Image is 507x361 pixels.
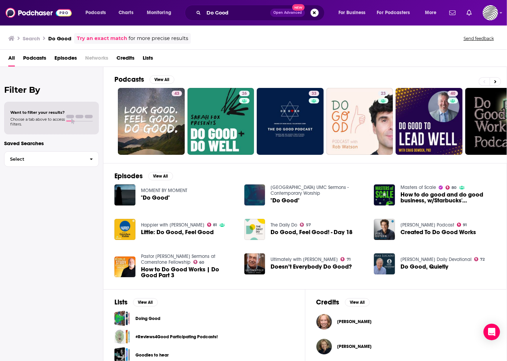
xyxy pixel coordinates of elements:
[300,223,311,227] a: 57
[81,7,115,18] button: open menu
[400,192,496,203] a: How to do good and do good business, w/Starbucks' Howard Schultz
[135,351,169,359] a: Goodies to hear
[316,298,339,307] h2: Credits
[48,35,71,42] h3: Do Good
[452,186,457,189] span: 80
[6,6,72,19] img: Podchaser - Follow, Share and Rate Podcasts
[114,172,173,180] a: EpisodesView All
[334,7,374,18] button: open menu
[119,8,133,18] span: Charts
[448,91,458,96] a: 40
[77,34,127,42] a: Try an exact match
[148,172,173,180] button: View All
[85,52,108,67] span: Networks
[316,314,332,330] img: Doris Goodwin
[10,110,65,115] span: Want to filter your results?
[400,257,471,262] a: Max Lucado Daily Devotional
[483,5,498,20] img: User Profile
[244,184,265,205] img: "Do Good"
[312,90,316,97] span: 33
[337,344,372,349] a: Doris Kearns Goodwin
[141,188,187,193] a: MOMENT BY MOMENT
[141,229,214,235] span: Little: Do Good, Feel Good
[316,335,496,358] button: Doris Kearns GoodwinDoris Kearns Goodwin
[141,267,236,278] a: How to Do Good Works | Do Good Part 3
[8,52,15,67] a: All
[464,7,475,19] a: Show notifications dropdown
[271,222,297,228] a: The Daily Do
[142,7,180,18] button: open menu
[244,253,265,274] img: Doesn’t Everybody Do Good?
[239,91,250,96] a: 26
[23,52,46,67] a: Podcasts
[114,298,128,307] h2: Lists
[373,7,420,18] button: open menu
[337,319,372,324] a: Doris Goodwin
[337,344,372,349] span: [PERSON_NAME]
[85,8,106,18] span: Podcasts
[345,298,370,307] button: View All
[425,8,437,18] span: More
[271,229,353,235] a: Do Good, Feel Good! - Day 18
[309,91,319,96] a: 33
[463,223,467,227] span: 91
[4,85,99,95] h2: Filter By
[129,34,188,42] span: for more precise results
[143,52,153,67] span: Lists
[135,333,218,341] a: #Reviews4Good Participating Podcasts!
[316,298,370,307] a: CreditsView All
[174,90,179,97] span: 43
[374,253,395,274] img: Do Good, Quietly
[271,264,352,270] a: Doesn’t Everybody Do Good?
[116,52,134,67] a: Credits
[147,8,171,18] span: Monitoring
[400,192,496,203] span: How to do good and do good business, w/Starbucks' [PERSON_NAME]
[150,76,174,84] button: View All
[191,5,331,21] div: Search podcasts, credits, & more...
[400,229,476,235] a: Created To Do Good Works
[141,195,170,201] span: "Do Good"
[374,184,395,205] a: How to do good and do good business, w/Starbucks' Howard Schultz
[341,257,351,261] a: 71
[462,36,496,41] button: Send feedback
[474,257,485,261] a: 72
[54,52,77,67] a: Episodes
[316,311,496,333] button: Doris GoodwinDoris Goodwin
[204,7,270,18] input: Search podcasts, credits, & more...
[114,311,130,326] a: Doing Good
[377,8,410,18] span: For Podcasters
[271,198,300,203] a: "Do Good"
[450,90,455,97] span: 40
[316,339,332,354] a: Doris Kearns Goodwin
[4,140,99,147] p: Saved Searches
[374,219,395,240] img: Created To Do Good Works
[420,7,445,18] button: open menu
[114,329,130,344] a: #Reviews4Good Participating Podcasts!
[273,11,302,14] span: Open Advanced
[114,219,135,240] img: Little: Do Good, Feel Good
[114,172,143,180] h2: Episodes
[347,258,351,261] span: 71
[257,88,324,155] a: 33
[135,315,160,322] a: Doing Good
[306,223,311,227] span: 57
[338,8,366,18] span: For Business
[381,90,386,97] span: 23
[193,260,204,264] a: 60
[114,184,135,205] img: "Do Good"
[457,223,467,227] a: 91
[141,222,204,228] a: Happier with Gretchen Rubin
[271,257,338,262] a: Ultimately with R.C. Sproul
[483,5,498,20] button: Show profile menu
